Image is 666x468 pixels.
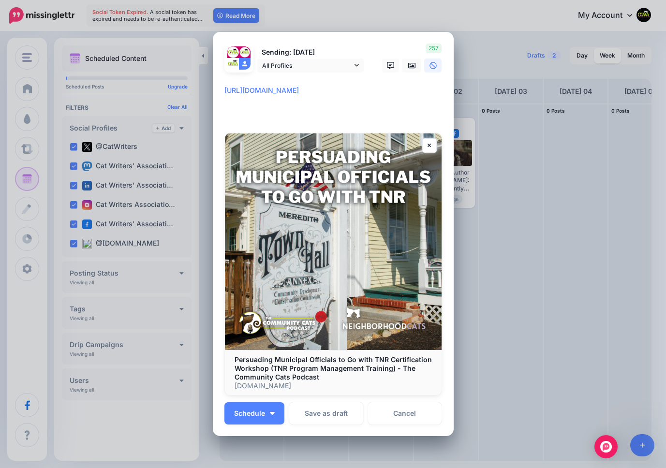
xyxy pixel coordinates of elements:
p: [DOMAIN_NAME] [235,381,432,390]
a: All Profiles [257,58,364,73]
img: user_default_image.png [239,58,251,70]
p: Sending: [DATE] [257,47,364,58]
a: Cancel [368,402,442,424]
img: 45698106_333706100514846_7785613158785220608_n-bsa140427.jpg [239,46,251,58]
span: 257 [426,44,442,53]
span: All Profiles [262,60,352,71]
img: 326279769_1240690483185035_8704348640003314294_n-bsa141107.png [227,58,239,70]
img: 1qlX9Brh-74720.jpg [227,46,239,58]
button: Schedule [224,402,284,424]
img: Persuading Municipal Officials to Go with TNR Certification Workshop (TNR Program Management Trai... [225,133,442,350]
div: Open Intercom Messenger [594,435,618,458]
span: Schedule [234,410,265,417]
b: Persuading Municipal Officials to Go with TNR Certification Workshop (TNR Program Management Trai... [235,355,432,381]
img: arrow-down-white.png [270,412,275,415]
button: Save as draft [289,402,363,424]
